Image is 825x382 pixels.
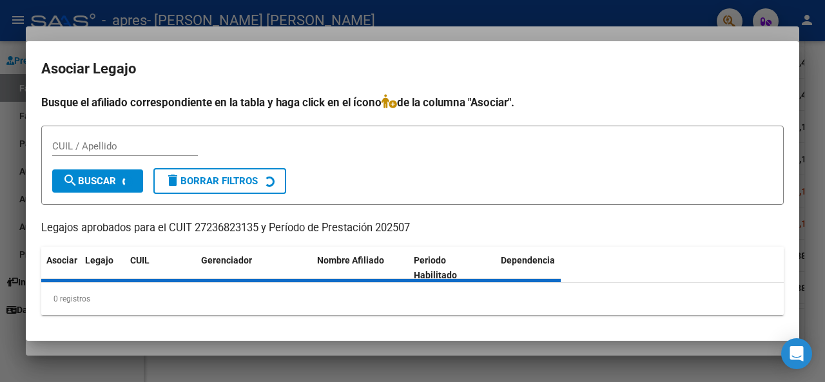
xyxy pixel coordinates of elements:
[52,169,143,193] button: Buscar
[125,247,196,289] datatable-header-cell: CUIL
[153,168,286,194] button: Borrar Filtros
[409,247,496,289] datatable-header-cell: Periodo Habilitado
[41,57,784,81] h2: Asociar Legajo
[414,255,457,280] span: Periodo Habilitado
[496,247,592,289] datatable-header-cell: Dependencia
[165,175,258,187] span: Borrar Filtros
[201,255,252,265] span: Gerenciador
[63,173,78,188] mat-icon: search
[41,283,784,315] div: 0 registros
[165,173,180,188] mat-icon: delete
[312,247,409,289] datatable-header-cell: Nombre Afiliado
[41,94,784,111] h4: Busque el afiliado correspondiente en la tabla y haga click en el ícono de la columna "Asociar".
[80,247,125,289] datatable-header-cell: Legajo
[41,220,784,236] p: Legajos aprobados para el CUIT 27236823135 y Período de Prestación 202507
[130,255,150,265] span: CUIL
[317,255,384,265] span: Nombre Afiliado
[501,255,555,265] span: Dependencia
[41,247,80,289] datatable-header-cell: Asociar
[781,338,812,369] div: Open Intercom Messenger
[196,247,312,289] datatable-header-cell: Gerenciador
[85,255,113,265] span: Legajo
[63,175,116,187] span: Buscar
[46,255,77,265] span: Asociar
